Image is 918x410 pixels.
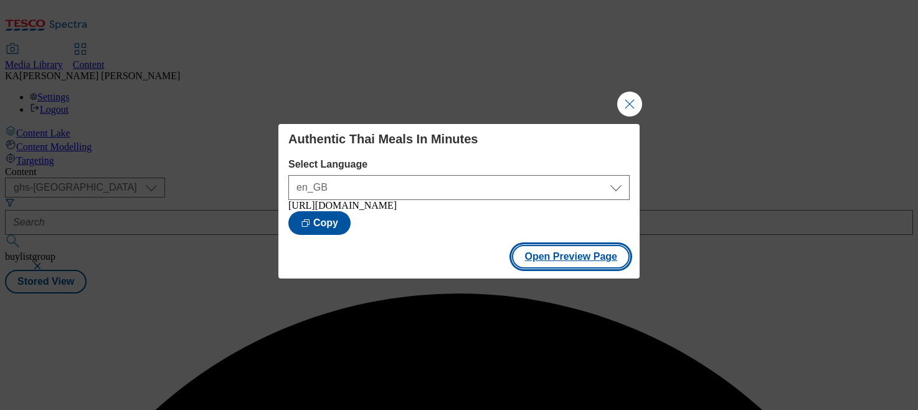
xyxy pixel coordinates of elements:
button: Close Modal [617,92,642,117]
label: Select Language [288,159,630,170]
button: Copy [288,211,351,235]
div: [URL][DOMAIN_NAME] [288,200,630,211]
h4: Authentic Thai Meals In Minutes [288,131,630,146]
div: Modal [278,124,640,279]
button: Open Preview Page [512,245,630,269]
